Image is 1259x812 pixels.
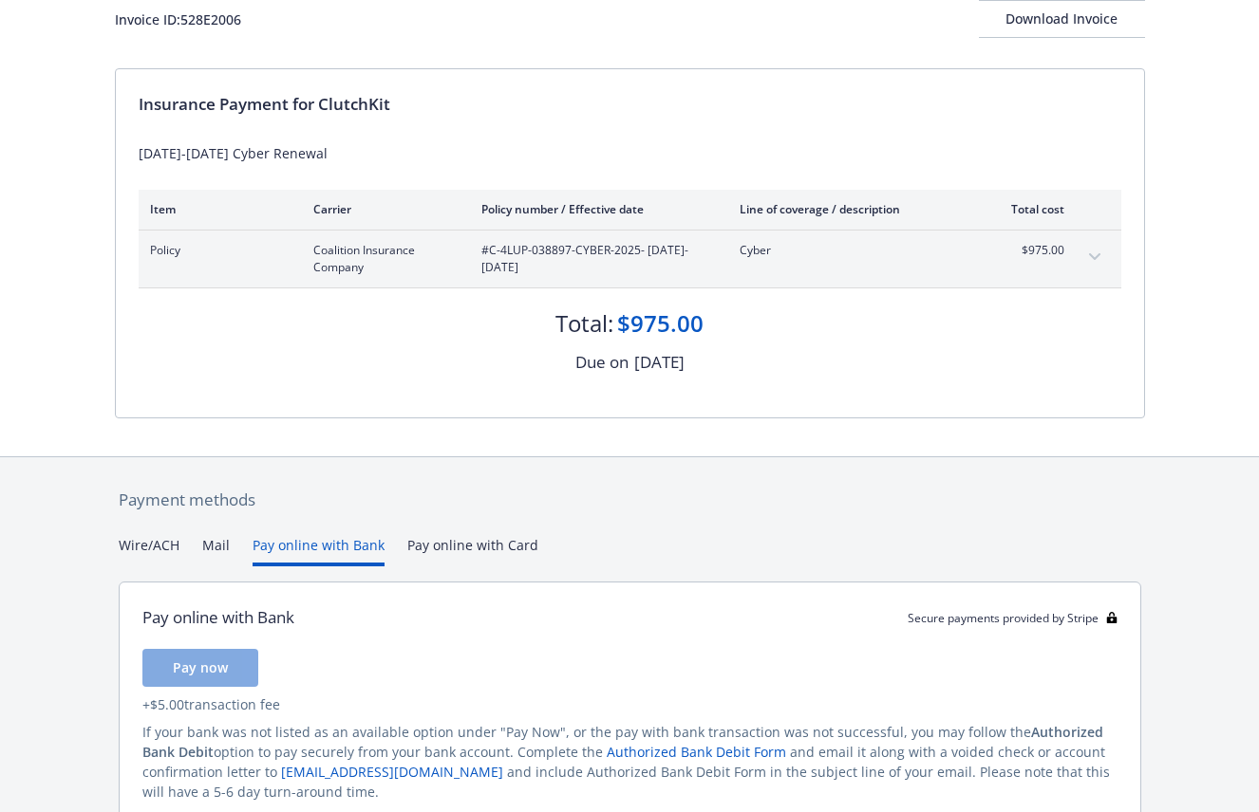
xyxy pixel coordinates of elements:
[119,535,179,566] button: Wire/ACH
[150,201,283,217] div: Item
[634,350,685,375] div: [DATE]
[979,1,1145,37] div: Download Invoice
[481,201,709,217] div: Policy number / Effective date
[993,242,1064,259] span: $975.00
[142,723,1103,761] span: Authorized Bank Debit
[139,92,1121,117] div: Insurance Payment for ClutchKit
[115,9,241,29] div: Invoice ID: 528E2006
[253,535,385,566] button: Pay online with Bank
[1080,242,1110,272] button: expand content
[575,350,629,375] div: Due on
[313,242,451,276] span: Coalition Insurance Company
[142,694,1118,714] div: + $5.00 transaction fee
[142,722,1118,802] div: If your bank was not listed as an available option under "Pay Now", or the pay with bank transact...
[150,242,283,259] span: Policy
[555,307,613,340] div: Total:
[281,763,503,781] a: [EMAIL_ADDRESS][DOMAIN_NAME]
[740,242,963,259] span: Cyber
[617,307,704,340] div: $975.00
[313,201,451,217] div: Carrier
[142,605,294,630] div: Pay online with Bank
[142,649,258,687] button: Pay now
[407,535,538,566] button: Pay online with Card
[119,488,1141,512] div: Payment methods
[993,201,1064,217] div: Total cost
[139,143,1121,163] div: [DATE]-[DATE] Cyber Renewal
[481,242,709,276] span: #C-4LUP-038897-CYBER-2025 - [DATE]-[DATE]
[139,231,1121,287] div: PolicyCoalition Insurance Company#C-4LUP-038897-CYBER-2025- [DATE]-[DATE]Cyber$975.00expand content
[740,201,963,217] div: Line of coverage / description
[607,743,786,761] a: Authorized Bank Debit Form
[173,658,228,676] span: Pay now
[908,610,1118,626] div: Secure payments provided by Stripe
[202,535,230,566] button: Mail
